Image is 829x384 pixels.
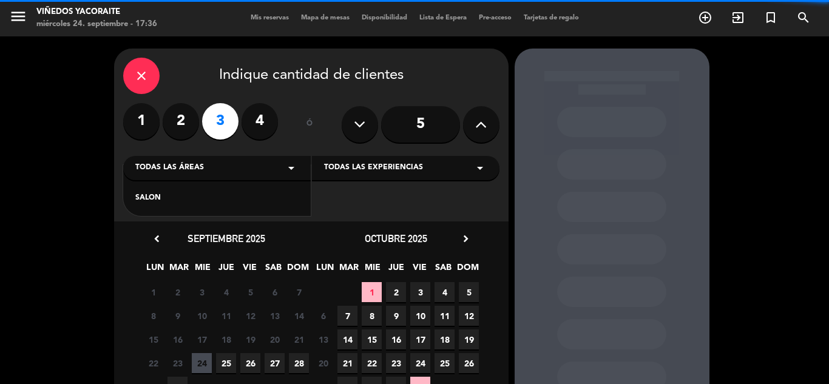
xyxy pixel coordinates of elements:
[459,232,472,245] i: chevron_right
[362,353,382,373] span: 22
[289,282,309,302] span: 7
[413,15,473,21] span: Lista de Espera
[337,306,357,326] span: 7
[265,329,285,349] span: 20
[386,282,406,302] span: 2
[313,353,333,373] span: 20
[410,353,430,373] span: 24
[362,282,382,302] span: 1
[284,161,299,175] i: arrow_drop_down
[216,282,236,302] span: 4
[386,329,406,349] span: 16
[362,306,382,326] span: 8
[313,329,333,349] span: 13
[698,10,712,25] i: add_circle_outline
[167,306,188,326] span: 9
[143,306,163,326] span: 8
[362,329,382,349] span: 15
[123,103,160,140] label: 1
[163,103,199,140] label: 2
[143,329,163,349] span: 15
[167,329,188,349] span: 16
[265,306,285,326] span: 13
[265,282,285,302] span: 6
[386,353,406,373] span: 23
[410,282,430,302] span: 3
[362,260,382,280] span: MIE
[192,260,212,280] span: MIE
[731,10,745,25] i: exit_to_app
[287,260,307,280] span: DOM
[356,15,413,21] span: Disponibilidad
[216,353,236,373] span: 25
[289,329,309,349] span: 21
[216,306,236,326] span: 11
[192,353,212,373] span: 24
[459,306,479,326] span: 12
[240,329,260,349] span: 19
[410,306,430,326] span: 10
[135,162,204,174] span: Todas las áreas
[265,353,285,373] span: 27
[473,15,518,21] span: Pre-acceso
[339,260,359,280] span: MAR
[9,7,27,25] i: menu
[9,7,27,30] button: menu
[459,353,479,373] span: 26
[435,306,455,326] span: 11
[337,353,357,373] span: 21
[167,353,188,373] span: 23
[202,103,239,140] label: 3
[365,232,427,244] span: octubre 2025
[313,306,333,326] span: 6
[240,306,260,326] span: 12
[151,232,163,245] i: chevron_left
[473,161,487,175] i: arrow_drop_down
[410,260,430,280] span: VIE
[435,282,455,302] span: 4
[459,282,479,302] span: 5
[145,260,165,280] span: LUN
[337,329,357,349] span: 14
[289,353,309,373] span: 28
[796,10,811,25] i: search
[135,192,299,204] div: SALON
[245,15,295,21] span: Mis reservas
[36,6,157,18] div: Viñedos Yacoraite
[518,15,585,21] span: Tarjetas de regalo
[143,353,163,373] span: 22
[134,69,149,83] i: close
[459,329,479,349] span: 19
[324,162,423,174] span: Todas las experiencias
[435,329,455,349] span: 18
[123,58,499,94] div: Indique cantidad de clientes
[457,260,477,280] span: DOM
[240,353,260,373] span: 26
[263,260,283,280] span: SAB
[433,260,453,280] span: SAB
[295,15,356,21] span: Mapa de mesas
[36,18,157,30] div: miércoles 24. septiembre - 17:36
[386,306,406,326] span: 9
[192,306,212,326] span: 10
[240,282,260,302] span: 5
[192,282,212,302] span: 3
[216,329,236,349] span: 18
[188,232,265,244] span: septiembre 2025
[242,103,278,140] label: 4
[192,329,212,349] span: 17
[315,260,335,280] span: LUN
[167,282,188,302] span: 2
[216,260,236,280] span: JUE
[410,329,430,349] span: 17
[143,282,163,302] span: 1
[386,260,406,280] span: JUE
[290,103,330,146] div: ó
[435,353,455,373] span: 25
[240,260,260,280] span: VIE
[763,10,778,25] i: turned_in_not
[289,306,309,326] span: 14
[169,260,189,280] span: MAR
